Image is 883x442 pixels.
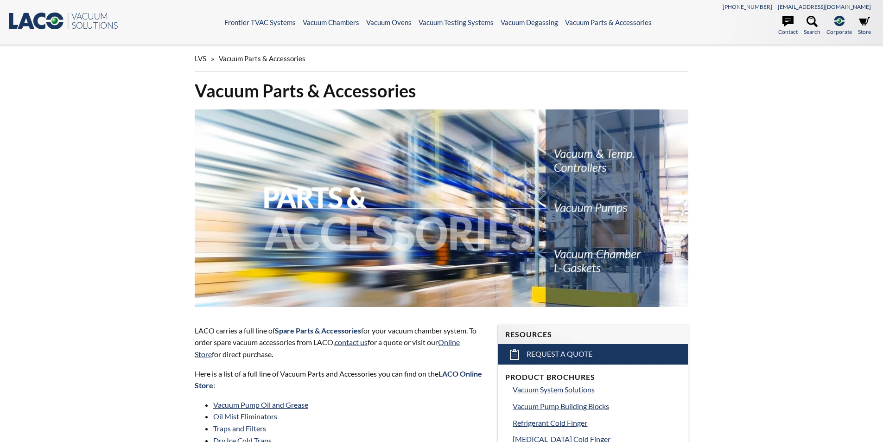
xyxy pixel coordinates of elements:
a: Vacuum Pump Building Blocks [513,400,680,412]
span: Vacuum Parts & Accessories [219,54,305,63]
a: Vacuum Parts & Accessories [565,18,652,26]
h4: Resources [505,330,680,340]
a: [PHONE_NUMBER] [723,3,772,10]
a: Vacuum Testing Systems [419,18,494,26]
a: Refrigerant Cold Finger [513,417,680,429]
a: Request a Quote [498,344,688,365]
span: LVS [195,54,206,63]
span: Corporate [826,27,852,36]
p: Here is a list of a full line of Vacuum Parts and Accessories you can find on the : [195,368,487,391]
a: Vacuum Pump Oil and Grease [213,400,308,409]
strong: Spare Parts & Accessories [275,326,361,335]
a: Vacuum System Solutions [513,384,680,396]
a: Online Store [195,338,460,359]
a: Search [804,16,820,36]
a: Vacuum Ovens [366,18,412,26]
a: Traps and Filters [213,424,266,433]
a: [EMAIL_ADDRESS][DOMAIN_NAME] [778,3,871,10]
img: Vacuum Parts & Accessories header [195,109,689,307]
h4: Product Brochures [505,372,680,382]
a: Contact [778,16,798,36]
p: LACO carries a full line of for your vacuum chamber system. To order spare vacuum accessories fro... [195,325,487,360]
span: Refrigerant Cold Finger [513,418,587,427]
a: Vacuum Chambers [303,18,359,26]
span: Vacuum Pump Building Blocks [513,402,609,410]
div: » [195,45,689,72]
a: Vacuum Degassing [501,18,558,26]
span: Request a Quote [527,349,592,359]
a: Store [858,16,871,36]
a: Oil Mist Eliminators [213,412,277,421]
span: Vacuum System Solutions [513,385,595,394]
a: Frontier TVAC Systems [224,18,296,26]
h1: Vacuum Parts & Accessories [195,79,689,102]
a: contact us [335,338,368,346]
